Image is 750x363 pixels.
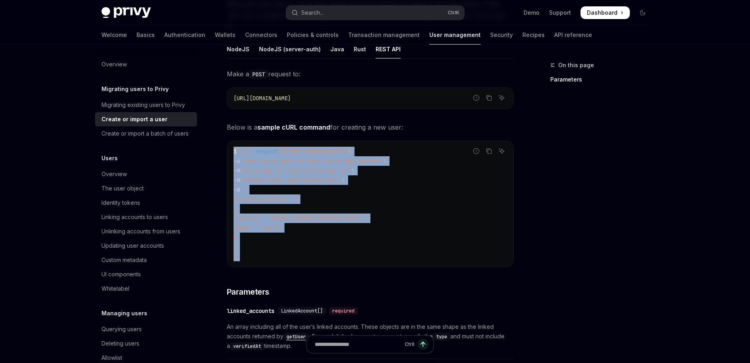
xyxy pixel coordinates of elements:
span: -H [234,177,240,184]
div: Migrating existing users to Privy [101,100,185,110]
code: type [433,333,450,341]
span: curl [237,148,249,155]
span: Dashboard [587,9,618,17]
span: Ctrl K [448,10,460,16]
a: getUser [283,333,309,340]
div: Deleting users [101,339,139,348]
a: Create or import a user [95,112,197,126]
div: Create or import a batch of users [101,129,189,138]
a: Authentication [164,25,205,45]
button: Copy the contents from the code block [484,146,494,156]
h5: Managing users [101,309,147,318]
a: Transaction management [348,25,420,45]
button: Send message [417,339,429,350]
strong: sample cURL command [257,123,330,131]
span: Make a request to: [227,68,514,80]
div: Identity tokens [101,198,140,208]
div: Allowlist [101,353,122,363]
a: Querying users [95,322,197,336]
a: Custom metadata [95,253,197,267]
div: required [329,307,358,315]
a: Create or import a batch of users [95,126,197,141]
div: Linking accounts to users [101,212,168,222]
a: Basics [136,25,155,45]
div: Updating user accounts [101,241,164,250]
a: Overview [95,167,197,181]
div: Rust [354,40,366,58]
a: The user object [95,181,197,196]
span: } [234,234,237,241]
span: [URL][DOMAIN_NAME] [234,95,291,102]
span: ] [234,243,237,250]
span: LinkedAccount[] [281,308,323,314]
code: getUser [283,333,309,341]
button: Ask AI [497,93,507,103]
div: Overview [101,60,127,69]
a: Whitelabel [95,281,197,296]
a: Demo [524,9,540,17]
a: Security [490,25,513,45]
a: UI components [95,267,197,281]
a: Parameters [550,73,655,86]
div: NodeJS (server-auth) [259,40,321,58]
span: [URL][DOMAIN_NAME] [291,148,348,155]
span: \ [342,177,345,184]
span: -d [234,186,240,193]
a: Connectors [245,25,277,45]
span: "privy-app-id: <your-privy-app-id>" [240,167,351,174]
a: Recipes [522,25,545,45]
a: Overview [95,57,197,72]
div: REST API [376,40,401,58]
span: }' [234,253,240,260]
a: Deleting users [95,336,197,351]
a: Identity tokens [95,196,197,210]
span: \ [351,167,355,174]
span: "<your-privy-app-id>:<your-privy-app-secret>" [240,157,383,165]
input: Ask a question... [315,336,401,353]
span: "address": "[EMAIL_ADDRESS][DOMAIN_NAME]", [234,215,367,222]
code: POST [249,70,268,79]
span: An array including all of the user’s linked accounts. These objects are in the same shape as the ... [227,322,514,351]
button: Open search [286,6,464,20]
a: Updating user accounts [95,239,197,253]
a: Linking accounts to users [95,210,197,224]
span: $ [234,148,237,155]
h5: Users [101,153,118,163]
a: Support [549,9,571,17]
div: NodeJS [227,40,249,58]
span: "linked_accounts": [ [234,196,297,203]
span: '{ [240,186,246,193]
span: Parameters [227,286,269,297]
span: "type": "email" [234,224,281,231]
a: Policies & controls [287,25,339,45]
div: Querying users [101,324,142,334]
div: linked_accounts [227,307,275,315]
div: Overview [101,169,127,179]
div: Search... [301,8,323,17]
a: Welcome [101,25,127,45]
span: -u [234,157,240,165]
span: --request [249,148,278,155]
span: \ [383,157,386,165]
div: Custom metadata [101,255,147,265]
span: POST [278,148,291,155]
span: { [234,205,237,212]
div: Create or import a user [101,115,168,124]
a: Migrating existing users to Privy [95,98,197,112]
button: Copy the contents from the code block [484,93,494,103]
span: -H [234,167,240,174]
button: Report incorrect code [471,146,481,156]
span: \ [348,148,351,155]
h5: Migrating users to Privy [101,84,169,94]
div: The user object [101,184,144,193]
span: Below is a for creating a new user: [227,122,514,133]
a: User management [429,25,481,45]
div: Whitelabel [101,284,129,293]
a: Unlinking accounts from users [95,224,197,239]
img: dark logo [101,7,151,18]
span: 'Content-Type: application/json' [240,177,342,184]
button: Ask AI [497,146,507,156]
button: Toggle dark mode [636,6,649,19]
div: Java [330,40,344,58]
div: Unlinking accounts from users [101,227,180,236]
